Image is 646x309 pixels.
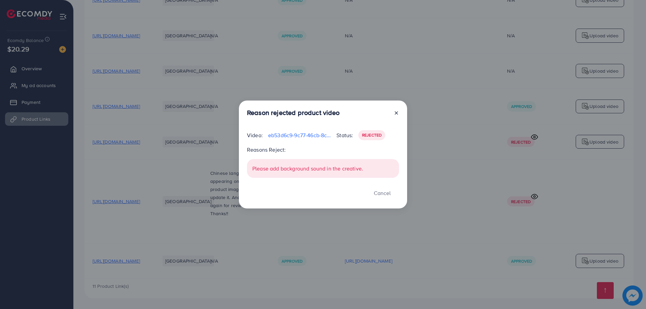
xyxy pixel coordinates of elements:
span: Rejected [362,132,382,138]
p: Reasons Reject: [247,146,399,154]
button: Cancel [365,186,399,200]
p: Video: [247,131,263,139]
p: Status: [336,131,353,139]
p: eb53d6c9-9c77-46cb-8caa-727cc0c4d0ad-1759795320287.mp4 [268,131,331,139]
h3: Reason rejected product video [247,109,340,117]
p: Please add background sound in the creative. [252,164,394,172]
